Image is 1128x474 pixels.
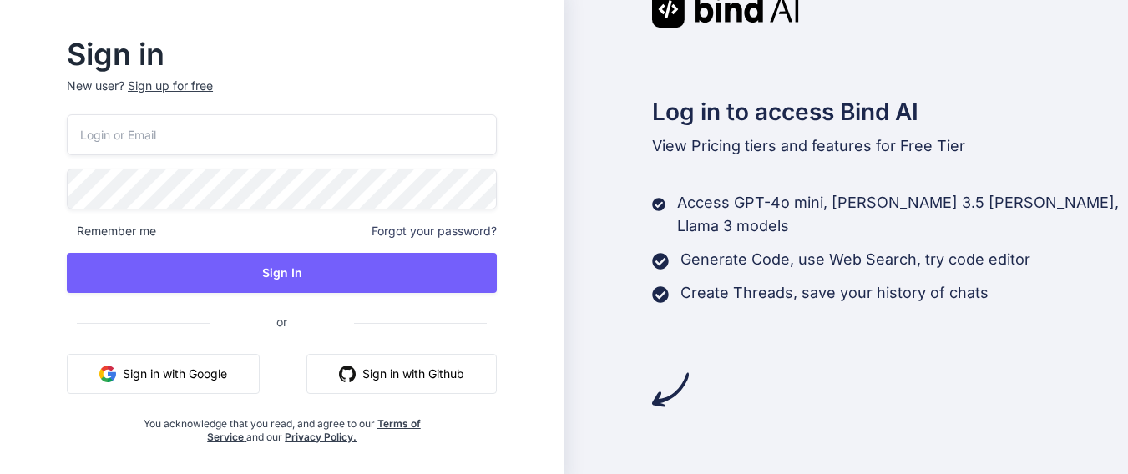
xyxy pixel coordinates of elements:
a: Terms of Service [207,417,421,443]
img: google [99,366,116,382]
p: Create Threads, save your history of chats [680,281,989,305]
p: New user? [67,78,497,114]
button: Sign in with Google [67,354,260,394]
p: Generate Code, use Web Search, try code editor [680,248,1030,271]
span: Forgot your password? [372,223,497,240]
button: Sign in with Github [306,354,497,394]
span: or [210,301,354,342]
p: Access GPT-4o mini, [PERSON_NAME] 3.5 [PERSON_NAME], Llama 3 models [677,191,1128,238]
img: github [339,366,356,382]
img: arrow [652,371,689,408]
input: Login or Email [67,114,497,155]
a: Privacy Policy. [285,431,357,443]
button: Sign In [67,253,497,293]
div: Sign up for free [128,78,213,94]
div: You acknowledge that you read, and agree to our and our [139,407,426,444]
span: Remember me [67,223,156,240]
h2: Sign in [67,41,497,68]
span: View Pricing [652,137,741,154]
